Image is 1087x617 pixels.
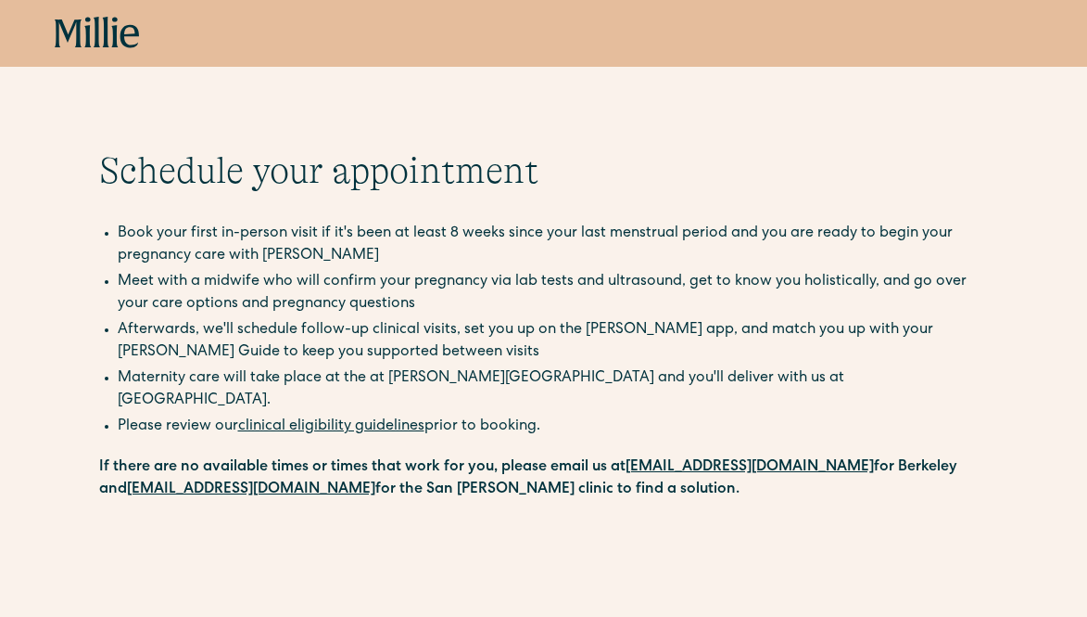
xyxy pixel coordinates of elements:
[127,482,375,497] a: [EMAIL_ADDRESS][DOMAIN_NAME]
[99,148,989,193] h1: Schedule your appointment
[238,419,424,434] a: clinical eligibility guidelines
[118,271,989,315] li: Meet with a midwife who will confirm your pregnancy via lab tests and ultrasound, get to know you...
[375,482,739,497] strong: for the San [PERSON_NAME] clinic to find a solution.
[118,223,989,267] li: Book your first in-person visit if it's been at least 8 weeks since your last menstrual period an...
[99,460,626,475] strong: If there are no available times or times that work for you, please email us at
[626,460,874,475] a: [EMAIL_ADDRESS][DOMAIN_NAME]
[118,416,989,438] li: Please review our prior to booking.
[118,319,989,364] li: Afterwards, we'll schedule follow-up clinical visits, set you up on the [PERSON_NAME] app, and ma...
[118,367,989,412] li: Maternity care will take place at the at [PERSON_NAME][GEOGRAPHIC_DATA] and you'll deliver with u...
